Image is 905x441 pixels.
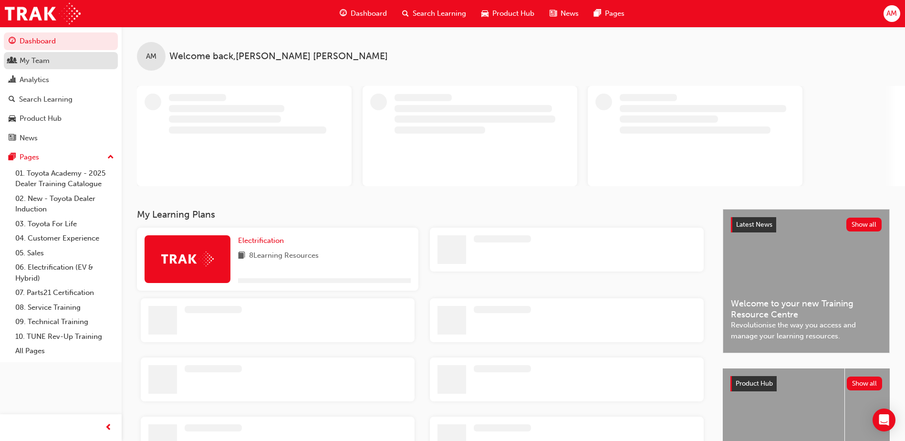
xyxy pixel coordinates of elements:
h3: My Learning Plans [137,209,707,220]
img: Trak [161,252,214,266]
span: Electrification [238,236,284,245]
div: Pages [20,152,39,163]
a: news-iconNews [542,4,586,23]
a: 05. Sales [11,246,118,261]
a: 04. Customer Experience [11,231,118,246]
span: book-icon [238,250,245,262]
span: up-icon [107,151,114,164]
a: Latest NewsShow all [731,217,882,232]
span: news-icon [9,134,16,143]
span: Search Learning [413,8,466,19]
a: Electrification [238,235,288,246]
a: 10. TUNE Rev-Up Training [11,329,118,344]
div: Search Learning [19,94,73,105]
a: pages-iconPages [586,4,632,23]
a: 02. New - Toyota Dealer Induction [11,191,118,217]
span: guage-icon [9,37,16,46]
a: search-iconSearch Learning [395,4,474,23]
div: My Team [20,55,50,66]
a: Product HubShow all [730,376,882,391]
span: Product Hub [492,8,534,19]
span: AM [886,8,897,19]
span: Pages [605,8,624,19]
span: Revolutionise the way you access and manage your learning resources. [731,320,882,341]
a: Product Hub [4,110,118,127]
a: Latest NewsShow allWelcome to your new Training Resource CentreRevolutionise the way you access a... [723,209,890,353]
a: 08. Service Training [11,300,118,315]
a: Dashboard [4,32,118,50]
span: people-icon [9,57,16,65]
div: Product Hub [20,113,62,124]
span: pages-icon [594,8,601,20]
div: Open Intercom Messenger [873,409,895,431]
a: guage-iconDashboard [332,4,395,23]
span: news-icon [550,8,557,20]
a: 07. Parts21 Certification [11,285,118,300]
a: 03. Toyota For Life [11,217,118,231]
span: car-icon [9,115,16,123]
span: Welcome back , [PERSON_NAME] [PERSON_NAME] [169,51,388,62]
a: Search Learning [4,91,118,108]
span: News [561,8,579,19]
button: Show all [847,377,883,390]
a: 09. Technical Training [11,315,118,329]
a: News [4,129,118,147]
a: My Team [4,52,118,70]
a: 01. Toyota Academy - 2025 Dealer Training Catalogue [11,166,118,191]
span: Product Hub [736,379,773,388]
a: All Pages [11,344,118,358]
span: guage-icon [340,8,347,20]
button: Pages [4,148,118,166]
span: Latest News [736,220,772,229]
span: AM [146,51,156,62]
img: Trak [5,3,81,24]
span: search-icon [402,8,409,20]
a: 06. Electrification (EV & Hybrid) [11,260,118,285]
div: News [20,133,38,144]
span: Dashboard [351,8,387,19]
span: Welcome to your new Training Resource Centre [731,298,882,320]
a: car-iconProduct Hub [474,4,542,23]
a: Analytics [4,71,118,89]
span: search-icon [9,95,15,104]
button: AM [884,5,900,22]
span: chart-icon [9,76,16,84]
span: 8 Learning Resources [249,250,319,262]
span: car-icon [481,8,489,20]
button: DashboardMy TeamAnalyticsSearch LearningProduct HubNews [4,31,118,148]
div: Analytics [20,74,49,85]
span: prev-icon [105,422,112,434]
button: Show all [846,218,882,231]
span: pages-icon [9,153,16,162]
